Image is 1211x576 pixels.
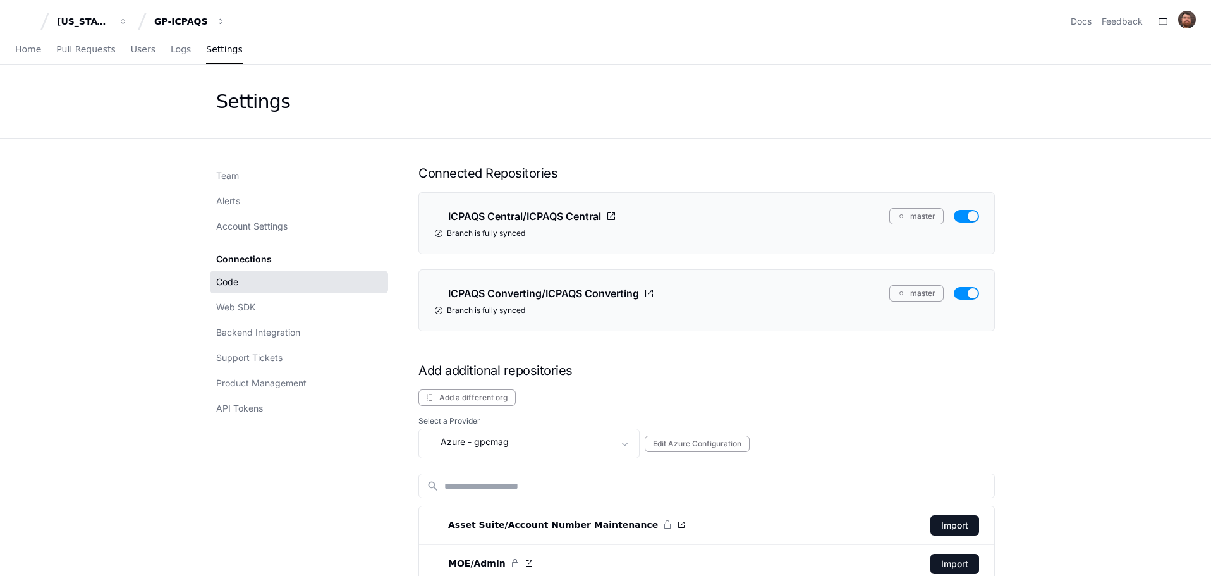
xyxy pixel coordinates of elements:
[427,434,614,450] div: Azure
[171,35,191,64] a: Logs
[210,215,388,238] a: Account Settings
[418,164,995,182] h1: Connected Repositories
[930,554,979,574] button: Import
[216,220,288,233] span: Account Settings
[56,35,115,64] a: Pull Requests
[210,346,388,369] a: Support Tickets
[216,352,283,364] span: Support Tickets
[216,377,307,389] span: Product Management
[448,286,639,301] span: ICPAQS Converting/ICPAQS Converting
[448,518,658,531] span: Asset Suite/Account Number Maintenance
[889,208,944,224] button: master
[1171,534,1205,568] iframe: Open customer support
[210,271,388,293] a: Code
[645,436,750,452] button: Edit Azure Configuration
[1102,15,1143,28] button: Feedback
[131,46,155,53] span: Users
[427,480,439,493] mat-icon: search
[206,35,242,64] a: Settings
[216,402,263,415] span: API Tokens
[57,15,111,28] div: [US_STATE] Pacific
[149,10,230,33] button: GP-ICPAQS
[930,515,979,536] button: Import
[171,46,191,53] span: Logs
[56,46,115,53] span: Pull Requests
[216,326,300,339] span: Backend Integration
[131,35,155,64] a: Users
[52,10,133,33] button: [US_STATE] Pacific
[434,228,979,238] div: Branch is fully synced
[418,362,995,379] h1: Add additional repositories
[889,285,944,302] button: master
[15,46,41,53] span: Home
[210,321,388,344] a: Backend Integration
[434,556,533,571] a: MOE/Admin
[448,557,506,570] span: MOE/Admin
[448,209,601,224] span: ICPAQS Central/ICPAQS Central
[418,389,516,406] button: Add a different org
[210,164,388,187] a: Team
[210,372,388,395] a: Product Management
[216,169,239,182] span: Team
[434,285,654,302] a: ICPAQS Converting/ICPAQS Converting
[216,276,238,288] span: Code
[1178,11,1196,28] img: avatar
[210,397,388,420] a: API Tokens
[210,190,388,212] a: Alerts
[434,305,979,316] div: Branch is fully synced
[1071,15,1092,28] a: Docs
[15,35,41,64] a: Home
[216,90,290,113] div: Settings
[418,416,995,426] label: Select a Provider
[216,301,255,314] span: Web SDK
[154,15,209,28] div: GP-ICPAQS
[434,517,686,532] a: Asset Suite/Account Number Maintenance
[468,436,509,448] span: - gpcmag
[206,46,242,53] span: Settings
[434,208,616,224] a: ICPAQS Central/ICPAQS Central
[216,195,240,207] span: Alerts
[210,296,388,319] a: Web SDK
